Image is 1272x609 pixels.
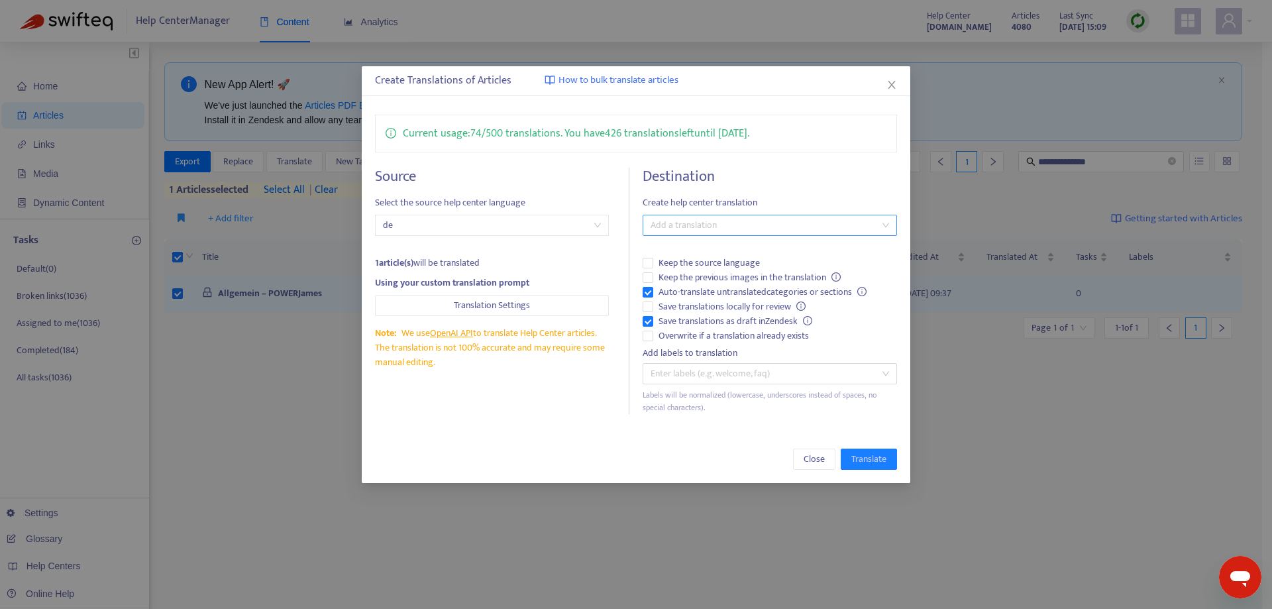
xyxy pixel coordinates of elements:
[375,276,609,290] div: Using your custom translation prompt
[545,75,555,85] img: image-link
[386,125,396,138] span: info-circle
[653,270,846,285] span: Keep the previous images in the translation
[643,346,896,360] div: Add labels to translation
[653,256,765,270] span: Keep the source language
[545,73,678,88] a: How to bulk translate articles
[375,326,609,370] div: We use to translate Help Center articles. The translation is not 100% accurate and may require so...
[653,300,811,314] span: Save translations locally for review
[430,325,473,341] a: OpenAI API
[375,295,609,316] button: Translation Settings
[841,449,897,470] button: Translate
[793,449,835,470] button: Close
[653,314,818,329] span: Save translations as draft in Zendesk
[375,255,413,270] strong: 1 article(s)
[803,316,812,325] span: info-circle
[804,452,825,467] span: Close
[643,389,896,414] div: Labels will be normalized (lowercase, underscores instead of spaces, no special characters).
[375,195,609,210] span: Select the source help center language
[643,168,896,186] h4: Destination
[643,195,896,210] span: Create help center translation
[886,80,897,90] span: close
[383,215,601,235] span: de
[1219,556,1261,598] iframe: Schaltfläche zum Öffnen des Messaging-Fensters
[454,298,530,313] span: Translation Settings
[558,73,678,88] span: How to bulk translate articles
[796,302,806,311] span: info-circle
[831,272,841,282] span: info-circle
[375,256,609,270] div: will be translated
[884,78,899,92] button: Close
[653,285,872,300] span: Auto-translate untranslated categories or sections
[375,168,609,186] h4: Source
[375,325,396,341] span: Note:
[857,287,867,296] span: info-circle
[653,329,814,343] span: Overwrite if a translation already exists
[375,73,896,89] div: Create Translations of Articles
[403,125,749,142] p: Current usage: 74 / 500 translations . You have 426 translations left until [DATE] .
